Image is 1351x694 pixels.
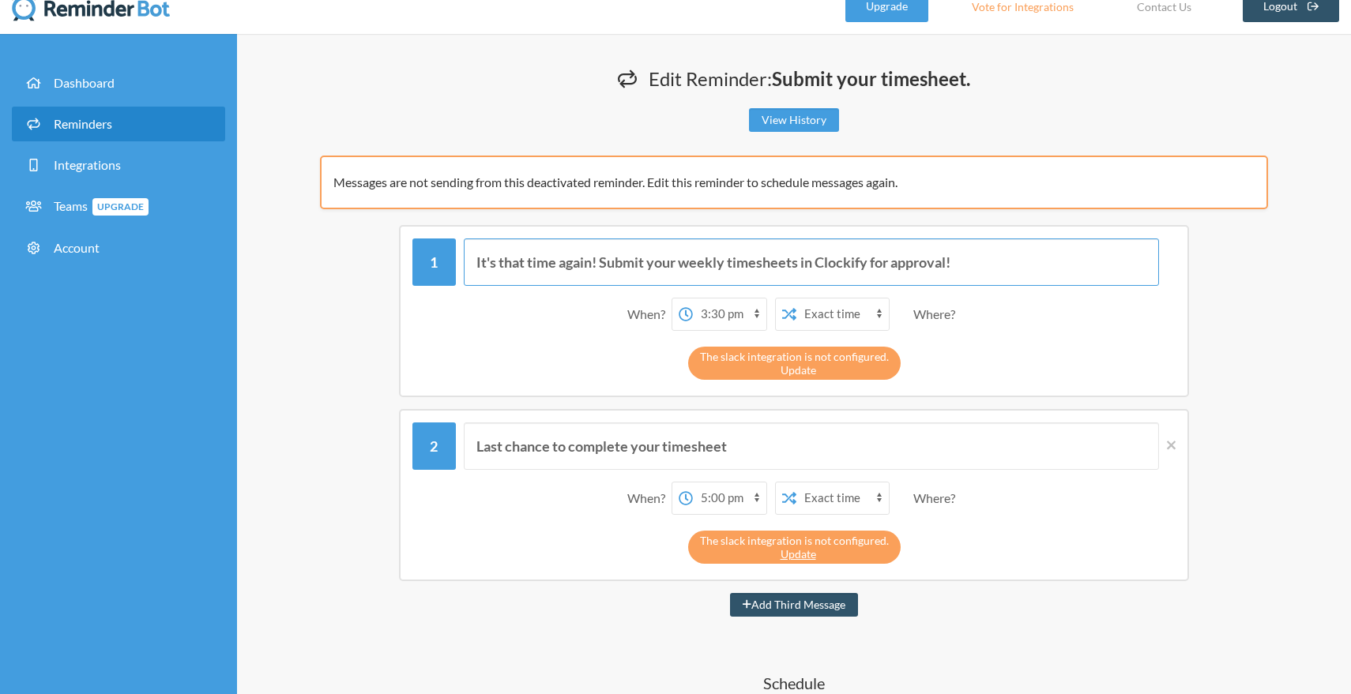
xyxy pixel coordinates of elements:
span: Upgrade [92,198,149,216]
input: Message [464,422,1160,470]
input: Message [464,238,1160,286]
a: Update [781,547,816,561]
div: Where? [913,482,962,515]
div: The slack integration is not configured. [688,531,901,564]
span: Reminders [54,116,112,131]
strong: Submit your timesheet. [772,67,970,90]
a: Dashboard [12,66,225,100]
span: Teams [54,198,149,213]
h4: Schedule [320,672,1268,694]
a: Reminders [12,107,225,141]
a: TeamsUpgrade [12,189,225,224]
div: The slack integration is not configured. [688,347,901,380]
a: Account [12,231,225,265]
span: Integrations [54,157,121,172]
a: View History [749,108,839,132]
div: When? [627,298,672,331]
span: Edit Reminder: [649,67,970,90]
button: Add Third Message [730,593,858,617]
div: Where? [913,298,962,331]
p: Messages are not sending from this deactivated reminder. Edit this reminder to schedule messages ... [333,173,1244,192]
a: Update [781,363,816,377]
span: Dashboard [54,75,115,90]
span: Account [54,240,100,255]
a: Integrations [12,148,225,182]
div: When? [627,482,672,515]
